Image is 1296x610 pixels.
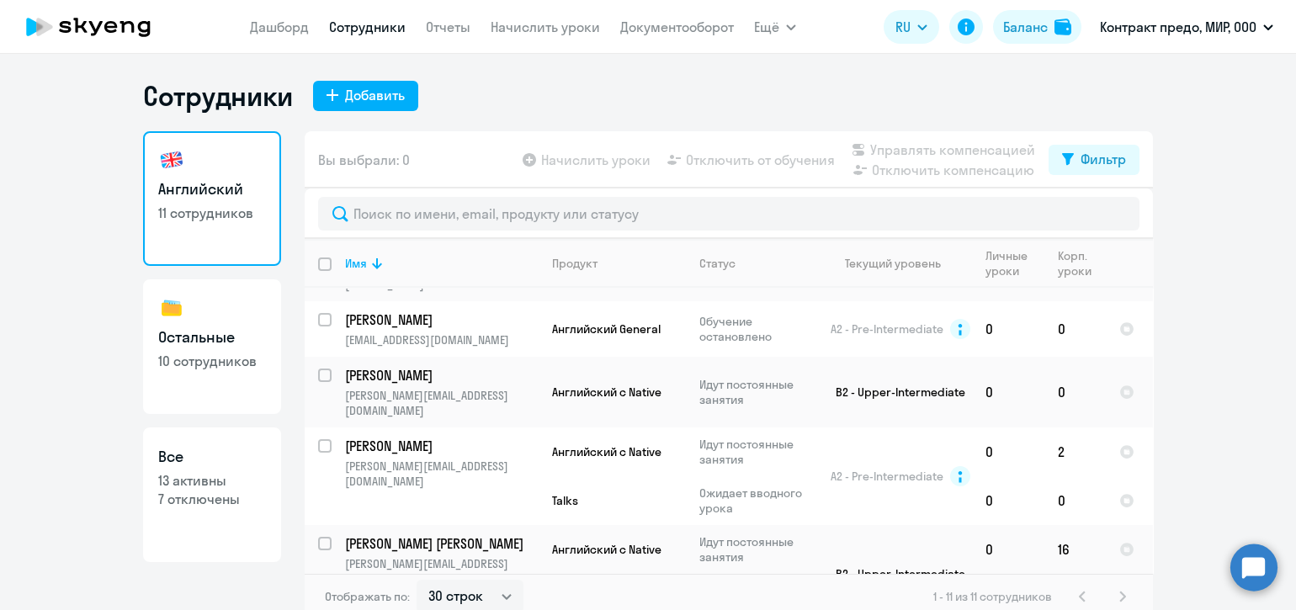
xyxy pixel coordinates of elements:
[815,357,972,427] td: B2 - Upper-Intermediate
[1058,248,1105,278] div: Корп. уроки
[845,256,941,271] div: Текущий уровень
[345,366,538,385] a: [PERSON_NAME]
[552,385,661,400] span: Английский с Native
[831,469,943,484] span: A2 - Pre-Intermediate
[345,534,538,553] a: [PERSON_NAME] [PERSON_NAME]
[491,19,600,35] a: Начислить уроки
[699,256,736,271] div: Статус
[1092,7,1282,47] button: Контракт предо, МИР, ООО
[1003,17,1048,37] div: Баланс
[345,256,367,271] div: Имя
[1044,525,1106,574] td: 16
[933,589,1052,604] span: 1 - 11 из 11 сотрудников
[345,85,405,105] div: Добавить
[143,131,281,266] a: Английский11 сотрудников
[345,332,538,347] p: [EMAIL_ADDRESS][DOMAIN_NAME]
[552,256,598,271] div: Продукт
[329,19,406,35] a: Сотрудники
[1044,476,1106,525] td: 0
[345,310,538,329] a: [PERSON_NAME]
[699,377,815,407] p: Идут постоянные занятия
[1054,19,1071,35] img: balance
[158,471,266,490] p: 13 активны
[1044,427,1106,476] td: 2
[552,444,661,459] span: Английский с Native
[972,525,1044,574] td: 0
[552,542,661,557] span: Английский с Native
[754,10,796,44] button: Ещё
[985,248,1044,278] div: Личные уроки
[699,437,815,467] p: Идут постоянные занятия
[972,357,1044,427] td: 0
[1081,149,1126,169] div: Фильтр
[158,178,266,200] h3: Английский
[158,446,266,468] h3: Все
[158,294,185,321] img: others
[831,321,943,337] span: A2 - Pre-Intermediate
[699,314,815,344] p: Обучение остановлено
[972,476,1044,525] td: 0
[345,388,538,418] p: [PERSON_NAME][EMAIL_ADDRESS][DOMAIN_NAME]
[345,556,538,586] p: [PERSON_NAME][EMAIL_ADDRESS][DOMAIN_NAME]
[143,279,281,414] a: Остальные10 сотрудников
[158,490,266,508] p: 7 отключены
[158,326,266,348] h3: Остальные
[250,19,309,35] a: Дашборд
[1049,145,1139,175] button: Фильтр
[143,427,281,562] a: Все13 активны7 отключены
[345,366,535,385] p: [PERSON_NAME]
[1044,301,1106,357] td: 0
[158,352,266,370] p: 10 сотрудников
[972,301,1044,357] td: 0
[345,437,535,455] p: [PERSON_NAME]
[620,19,734,35] a: Документооборот
[1100,17,1256,37] p: Контракт предо, МИР, ООО
[699,485,815,516] p: Ожидает вводного урока
[318,150,410,170] span: Вы выбрали: 0
[552,493,578,508] span: Talks
[345,256,538,271] div: Имя
[143,79,293,113] h1: Сотрудники
[829,256,971,271] div: Текущий уровень
[345,534,535,553] p: [PERSON_NAME] [PERSON_NAME]
[699,534,815,565] p: Идут постоянные занятия
[325,589,410,604] span: Отображать по:
[754,17,779,37] span: Ещё
[345,459,538,489] p: [PERSON_NAME][EMAIL_ADDRESS][DOMAIN_NAME]
[884,10,939,44] button: RU
[972,427,1044,476] td: 0
[1044,357,1106,427] td: 0
[158,146,185,173] img: english
[345,310,535,329] p: [PERSON_NAME]
[313,81,418,111] button: Добавить
[318,197,1139,231] input: Поиск по имени, email, продукту или статусу
[158,204,266,222] p: 11 сотрудников
[426,19,470,35] a: Отчеты
[552,321,661,337] span: Английский General
[993,10,1081,44] button: Балансbalance
[895,17,911,37] span: RU
[345,437,538,455] a: [PERSON_NAME]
